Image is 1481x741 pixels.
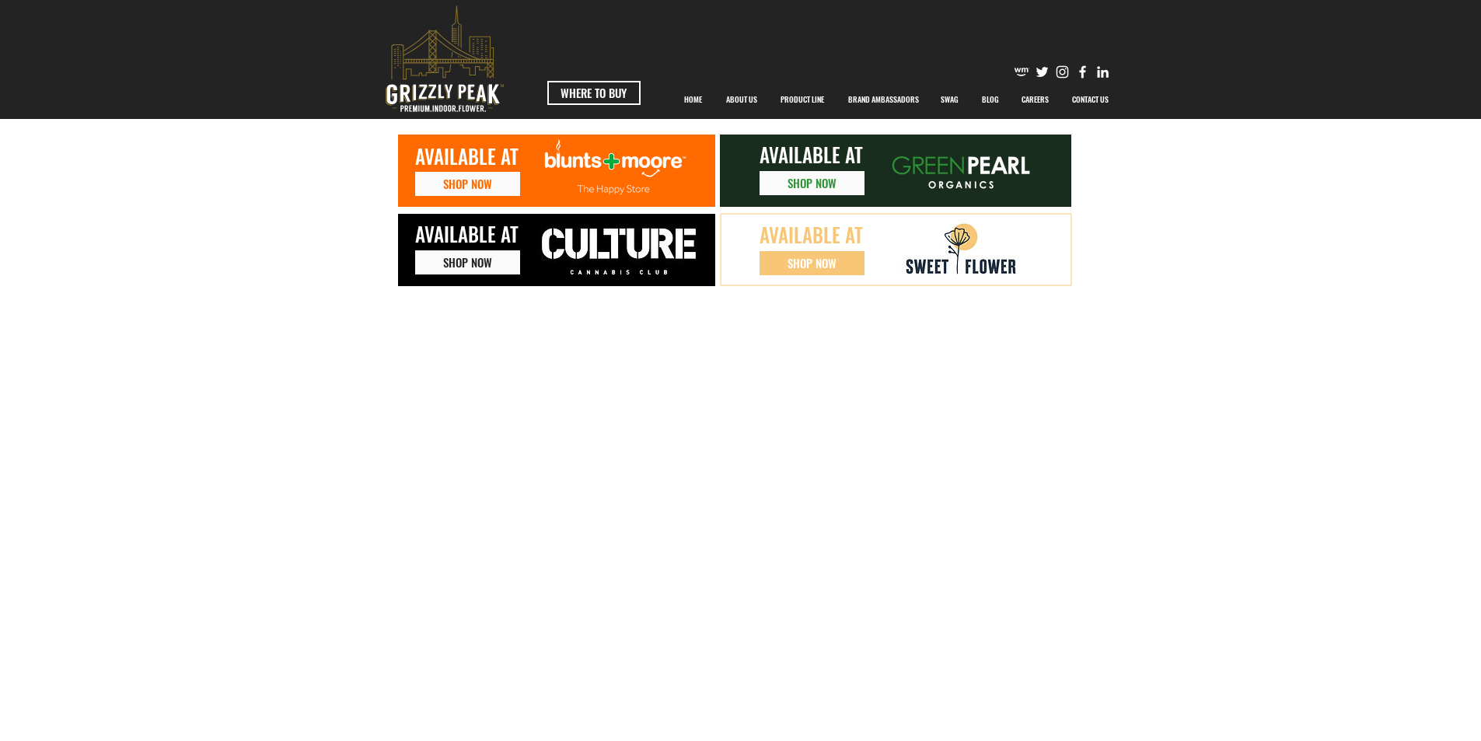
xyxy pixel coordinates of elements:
[718,80,765,119] p: ABOUT US
[443,176,492,192] span: SHOP NOW
[760,171,864,195] a: SHOP NOW
[1034,64,1050,80] img: Twitter
[1060,80,1121,119] a: CONTACT US
[875,140,1046,202] img: Logosweb-02.png
[672,80,1121,119] nav: Site
[1064,80,1116,119] p: CONTACT US
[1010,80,1060,119] a: CAREERS
[773,80,832,119] p: PRODUCT LINE
[840,80,927,119] p: BRAND AMBASSADORS
[970,80,1010,119] a: BLOG
[415,219,519,248] span: AVAILABLE AT
[901,218,1019,281] img: SF_Logo.jpg
[760,251,864,275] a: SHOP NOW
[714,80,769,119] a: ABOUT US
[760,140,863,169] span: AVAILABLE AT
[415,172,520,196] a: SHOP NOW
[443,254,492,271] span: SHOP NOW
[929,80,970,119] a: SWAG
[1074,64,1091,80] img: Facebook
[788,175,837,191] span: SHOP NOW
[672,80,714,119] a: HOME
[1095,64,1111,80] img: Likedin
[788,255,837,271] span: SHOP NOW
[415,142,519,170] span: AVAILABLE AT
[1014,80,1057,119] p: CAREERS
[415,250,520,274] a: SHOP NOW
[676,80,710,119] p: HOME
[769,80,837,119] a: PRODUCT LINE
[526,139,708,207] img: Logosweb_Mesa de trabajo 1.png
[933,80,966,119] p: SWAG
[526,220,712,282] img: culture-logo-h.jpg
[974,80,1007,119] p: BLOG
[837,80,929,119] div: BRAND AMBASSADORS
[386,5,504,112] svg: premium-indoor-flower
[1014,64,1030,80] img: weedmaps
[1014,64,1111,80] ul: Social Bar
[561,85,627,101] span: WHERE TO BUY
[547,81,641,105] a: WHERE TO BUY
[1054,64,1071,80] img: Instagram
[760,220,863,249] span: AVAILABLE AT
